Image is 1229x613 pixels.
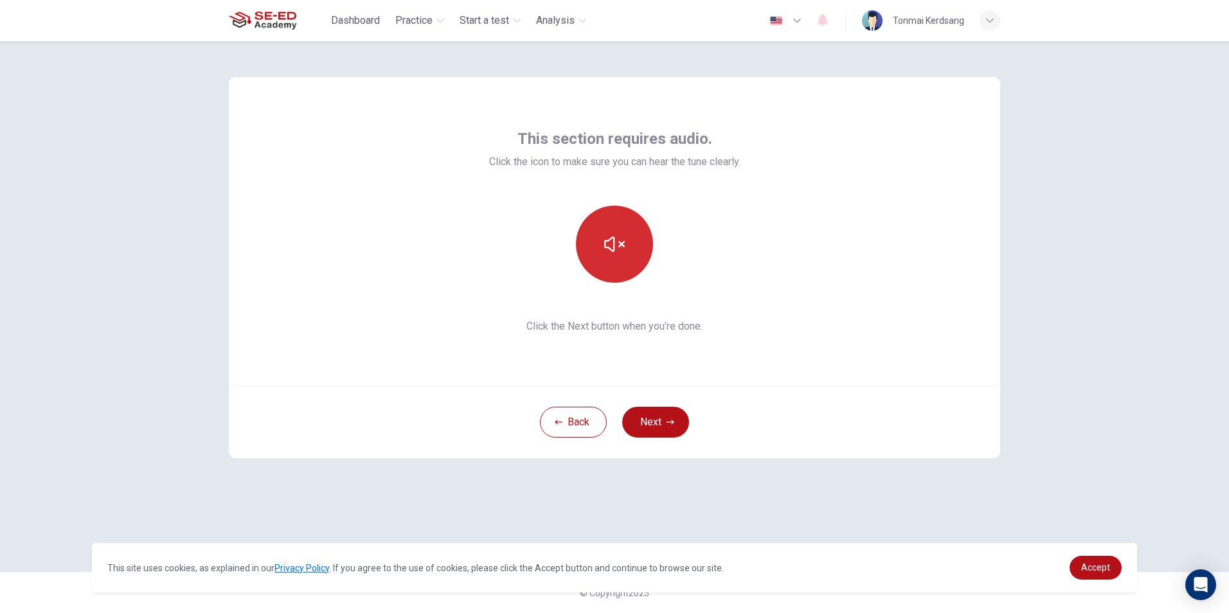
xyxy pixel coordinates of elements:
div: cookieconsent [92,543,1136,592]
span: Practice [395,13,433,28]
span: Dashboard [331,13,380,28]
img: en [768,16,784,26]
img: SE-ED Academy logo [229,8,296,33]
span: This site uses cookies, as explained in our . If you agree to the use of cookies, please click th... [107,563,724,573]
button: Next [622,407,689,438]
button: Practice [390,9,449,32]
span: Start a test [460,13,509,28]
button: Analysis [531,9,591,32]
span: © Copyright 2025 [580,588,649,598]
button: Back [540,407,607,438]
span: Click the Next button when you’re done. [489,319,740,334]
a: Privacy Policy [274,563,329,573]
button: Start a test [454,9,526,32]
span: Analysis [536,13,575,28]
div: Tonmai Kerdsang [893,13,964,28]
span: This section requires audio. [517,129,712,149]
span: Accept [1081,562,1110,573]
a: dismiss cookie message [1070,556,1122,580]
button: Dashboard [326,9,385,32]
div: Open Intercom Messenger [1185,569,1216,600]
a: SE-ED Academy logo [229,8,326,33]
span: Click the icon to make sure you can hear the tune clearly. [489,154,740,170]
img: Profile picture [862,10,883,31]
